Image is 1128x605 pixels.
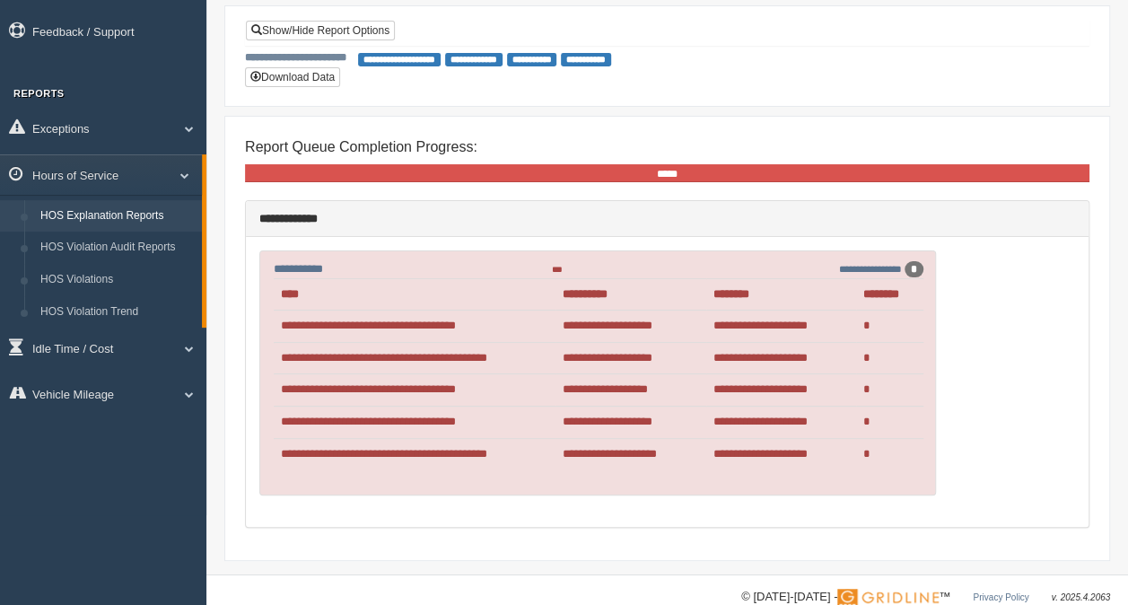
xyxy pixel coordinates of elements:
[32,296,202,329] a: HOS Violation Trend
[1052,592,1110,602] span: v. 2025.4.2063
[973,592,1028,602] a: Privacy Policy
[32,232,202,264] a: HOS Violation Audit Reports
[32,200,202,232] a: HOS Explanation Reports
[32,264,202,296] a: HOS Violations
[246,21,395,40] a: Show/Hide Report Options
[245,67,340,87] button: Download Data
[245,139,1089,155] h4: Report Queue Completion Progress:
